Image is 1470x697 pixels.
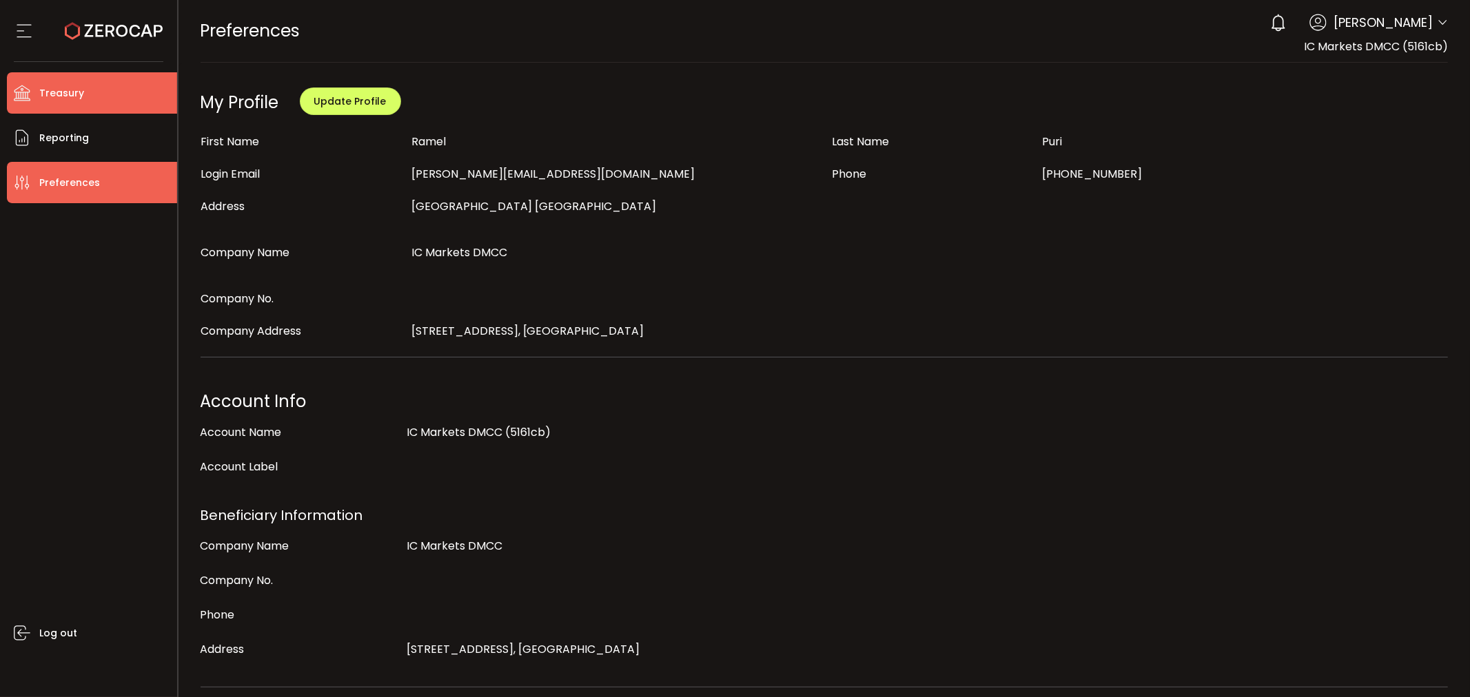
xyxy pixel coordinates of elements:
[411,245,507,260] span: IC Markets DMCC
[201,291,274,306] span: Company No.
[411,323,644,339] span: [STREET_ADDRESS], [GEOGRAPHIC_DATA]
[201,601,400,629] div: Phone
[201,323,302,339] span: Company Address
[407,641,640,657] span: [STREET_ADDRESS], [GEOGRAPHIC_DATA]
[411,134,446,149] span: Ramel
[1042,134,1062,149] span: Puri
[411,198,657,214] span: [GEOGRAPHIC_DATA] [GEOGRAPHIC_DATA]
[1334,13,1433,32] span: [PERSON_NAME]
[201,567,400,594] div: Company No.
[407,538,502,554] span: IC Markets DMCC
[201,245,290,260] span: Company Name
[201,91,279,114] div: My Profile
[201,388,1449,415] div: Account Info
[1161,143,1470,697] iframe: Chat Widget
[201,198,245,214] span: Address
[407,424,551,440] span: IC Markets DMCC (5161cb)
[201,453,400,481] div: Account Label
[1304,39,1448,54] span: IC Markets DMCC (5161cb)
[314,94,387,108] span: Update Profile
[39,128,89,148] span: Reporting
[201,419,400,446] div: Account Name
[201,134,260,149] span: First Name
[201,532,400,560] div: Company Name
[39,623,77,643] span: Log out
[411,166,695,182] span: [PERSON_NAME][EMAIL_ADDRESS][DOMAIN_NAME]
[39,173,100,193] span: Preferences
[201,501,1449,529] div: Beneficiary Information
[39,83,84,103] span: Treasury
[201,19,300,43] span: Preferences
[201,166,261,182] span: Login Email
[300,87,401,115] button: Update Profile
[832,134,889,149] span: Last Name
[201,636,400,663] div: Address
[832,166,866,182] span: Phone
[1042,166,1142,182] span: [PHONE_NUMBER]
